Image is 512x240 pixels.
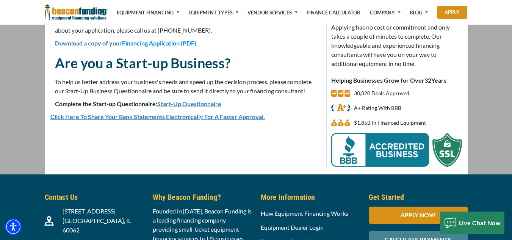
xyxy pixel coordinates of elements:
span: 32 [424,77,431,84]
a: APPLY NOW [369,211,468,218]
a: Start-Up Questionnaire [157,100,221,107]
h5: More Information [261,191,360,203]
span: Financing Application (PDF) [122,39,196,47]
a: How Equipment Financing Works [261,210,348,217]
h5: Get Started [369,191,468,203]
img: Beacon Funding location [44,216,54,226]
a: Click Here To Share Your Bank Statements Electronically For A Faster Approval. [50,113,265,120]
div: Accessibility Menu [5,218,22,235]
img: BBB Acredited Business and SSL Protection [331,133,462,167]
a: Download a copy of yourFinancing Application (PDF) [55,39,196,47]
p: To help us better address your business's needs and speed up the decision process, please complet... [55,77,317,96]
div: APPLY NOW [369,207,468,224]
p: $1,847,174,930 in Financed Equipment [354,118,426,127]
span: Live Chat Now [459,219,501,226]
p: A+ Rating With BBB [354,104,401,113]
span: [STREET_ADDRESS] [GEOGRAPHIC_DATA], IL 60062 [63,207,131,234]
a: Equipment Dealer Login [261,224,324,231]
p: Complete the Start-up Questionnaire: [55,99,317,108]
a: Apply [437,6,467,19]
p: 30,820 Deals Approved [354,89,409,98]
h5: Contact Us [45,191,144,203]
h5: Why Beacon Funding? [153,191,252,203]
p: Applying has no cost or commitment and only takes a couple of minutes to complete. Our knowledgea... [331,23,462,68]
p: Helping Businesses Grow for Over Years [331,76,462,85]
h2: Are you a Start-up Business? [55,54,317,72]
button: Live Chat Now [440,212,505,234]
